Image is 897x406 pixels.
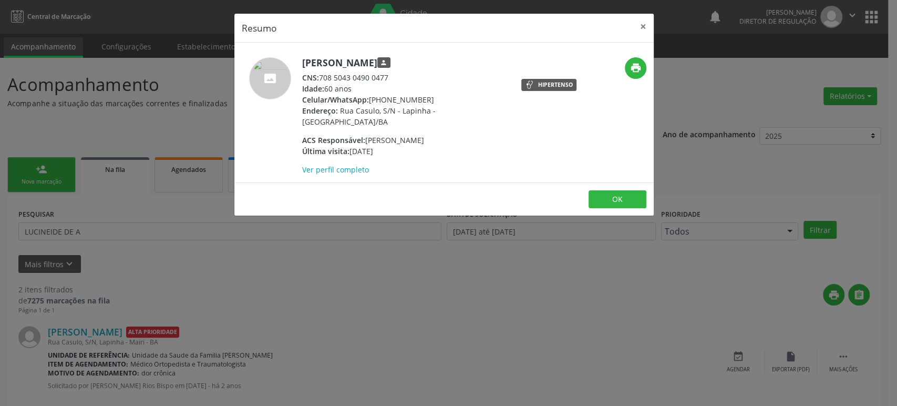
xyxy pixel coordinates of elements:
[538,82,573,88] div: Hipertenso
[249,57,291,99] img: accompaniment
[625,57,646,79] button: print
[302,84,324,94] span: Idade:
[302,106,436,127] span: Rua Casulo, S/N - Lapinha - [GEOGRAPHIC_DATA]/BA
[302,73,319,83] span: CNS:
[302,135,507,146] div: [PERSON_NAME]
[589,190,646,208] button: OK
[302,135,365,145] span: ACS Responsável:
[380,59,387,66] i: person
[302,57,507,68] h5: [PERSON_NAME]
[630,62,641,74] i: print
[302,83,507,94] div: 60 anos
[302,146,349,156] span: Última visita:
[302,106,338,116] span: Endereço:
[377,57,390,68] span: Responsável
[302,94,507,105] div: [PHONE_NUMBER]
[302,146,507,157] div: [DATE]
[302,95,369,105] span: Celular/WhatsApp:
[633,14,654,39] button: Close
[302,72,507,83] div: 708 5043 0490 0477
[242,21,277,35] h5: Resumo
[302,165,369,175] a: Ver perfil completo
